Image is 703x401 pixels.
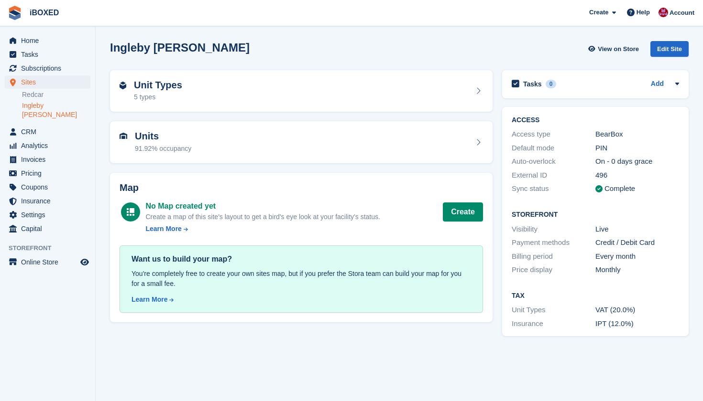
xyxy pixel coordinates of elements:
span: Account [670,8,694,18]
a: menu [5,75,90,89]
div: External ID [512,170,595,181]
div: Live [595,224,679,235]
div: Learn More [132,295,167,305]
div: Payment methods [512,237,595,248]
a: Ingleby [PERSON_NAME] [22,101,90,119]
a: Redcar [22,90,90,99]
a: menu [5,139,90,152]
a: Edit Site [650,41,689,61]
img: Amanda Forder [659,8,668,17]
img: map-icn-white-8b231986280072e83805622d3debb4903e2986e43859118e7b4002611c8ef794.svg [127,208,134,216]
span: Analytics [21,139,78,152]
div: BearBox [595,129,679,140]
span: Storefront [9,243,95,253]
h2: Storefront [512,211,679,219]
span: Tasks [21,48,78,61]
div: Every month [595,251,679,262]
span: Online Store [21,255,78,269]
div: Complete [604,183,635,194]
a: menu [5,180,90,194]
div: Billing period [512,251,595,262]
h2: Ingleby [PERSON_NAME] [110,41,250,54]
button: Create [443,202,483,222]
span: View on Store [598,44,639,54]
div: Default mode [512,143,595,154]
div: Unit Types [512,305,595,316]
div: VAT (20.0%) [595,305,679,316]
div: IPT (12.0%) [595,318,679,329]
div: 91.92% occupancy [135,144,191,154]
h2: Unit Types [134,80,182,91]
div: Learn More [145,224,181,234]
span: Pricing [21,167,78,180]
div: 0 [546,80,557,88]
a: menu [5,222,90,235]
a: menu [5,48,90,61]
a: menu [5,153,90,166]
div: PIN [595,143,679,154]
a: menu [5,34,90,47]
span: Coupons [21,180,78,194]
span: Home [21,34,78,47]
span: Invoices [21,153,78,166]
a: Unit Types 5 types [110,70,493,112]
div: You're completely free to create your own sites map, but if you prefer the Stora team can build y... [132,269,471,289]
a: Add [651,79,664,90]
div: Want us to build your map? [132,253,471,265]
div: Insurance [512,318,595,329]
span: Insurance [21,194,78,208]
div: Create a map of this site's layout to get a bird's eye look at your facility's status. [145,212,380,222]
div: 5 types [134,92,182,102]
a: Learn More [132,295,471,305]
a: menu [5,208,90,222]
h2: Units [135,131,191,142]
div: Monthly [595,264,679,275]
a: Preview store [79,256,90,268]
div: Auto-overlock [512,156,595,167]
div: Price display [512,264,595,275]
h2: Tasks [523,80,542,88]
img: unit-type-icn-2b2737a686de81e16bb02015468b77c625bbabd49415b5ef34ead5e3b44a266d.svg [120,82,126,89]
img: unit-icn-7be61d7bf1b0ce9d3e12c5938cc71ed9869f7b940bace4675aadf7bd6d80202e.svg [120,133,127,139]
span: Subscriptions [21,62,78,75]
div: Sync status [512,183,595,194]
div: No Map created yet [145,200,380,212]
div: 496 [595,170,679,181]
span: Create [589,8,608,17]
div: Edit Site [650,41,689,57]
span: Capital [21,222,78,235]
a: View on Store [587,41,643,57]
span: Sites [21,75,78,89]
h2: Map [120,182,483,193]
a: menu [5,167,90,180]
div: Access type [512,129,595,140]
div: On - 0 days grace [595,156,679,167]
a: Units 91.92% occupancy [110,121,493,163]
span: CRM [21,125,78,138]
img: stora-icon-8386f47178a22dfd0bd8f6a31ec36ba5ce8667c1dd55bd0f319d3a0aa187defe.svg [8,6,22,20]
a: menu [5,255,90,269]
span: Help [637,8,650,17]
h2: ACCESS [512,116,679,124]
span: Settings [21,208,78,222]
a: menu [5,194,90,208]
div: Visibility [512,224,595,235]
a: iBOXED [26,5,63,21]
a: menu [5,125,90,138]
div: Credit / Debit Card [595,237,679,248]
a: menu [5,62,90,75]
a: Learn More [145,224,380,234]
h2: Tax [512,292,679,300]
